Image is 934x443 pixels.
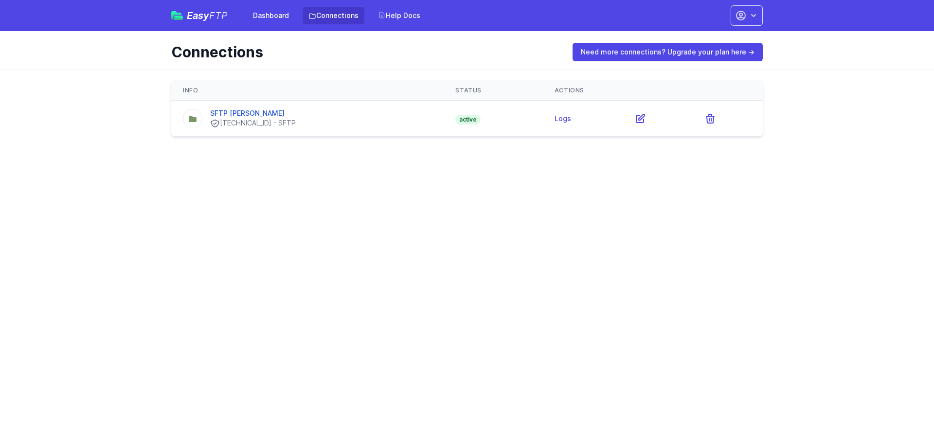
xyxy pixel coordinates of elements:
a: Help Docs [372,7,426,24]
a: Connections [303,7,364,24]
th: Status [444,81,542,101]
span: active [455,115,481,124]
a: EasyFTP [171,11,228,20]
a: Dashboard [247,7,295,24]
a: Need more connections? Upgrade your plan here → [573,43,763,61]
img: easyftp_logo.png [171,11,183,20]
a: Logs [555,114,571,123]
a: SFTP [PERSON_NAME] [210,109,285,117]
h1: Connections [171,43,559,61]
th: Info [171,81,444,101]
span: Easy [187,11,228,20]
th: Actions [543,81,763,101]
span: FTP [209,10,228,21]
div: [TECHNICAL_ID] - SFTP [210,118,296,128]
